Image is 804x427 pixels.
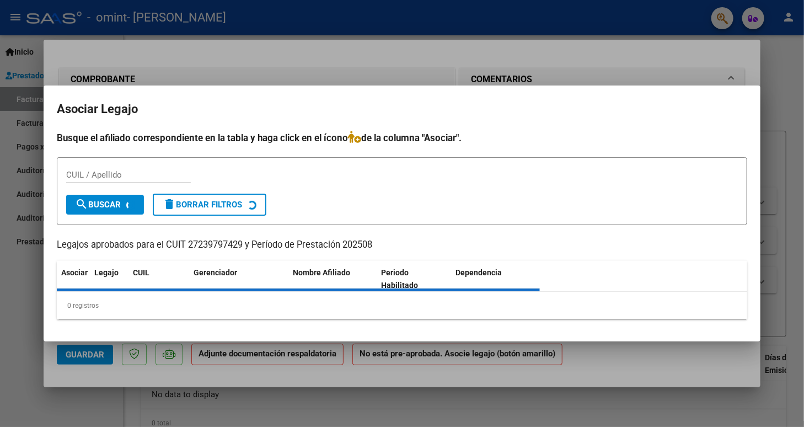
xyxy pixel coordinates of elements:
span: Periodo Habilitado [382,268,419,290]
p: Legajos aprobados para el CUIT 27239797429 y Período de Prestación 202508 [57,238,747,252]
button: Buscar [66,195,144,215]
datatable-header-cell: Periodo Habilitado [377,261,452,297]
h4: Busque el afiliado correspondiente en la tabla y haga click en el ícono de la columna "Asociar". [57,131,747,145]
span: Borrar Filtros [163,200,242,210]
span: Dependencia [456,268,502,277]
span: Gerenciador [194,268,237,277]
datatable-header-cell: Dependencia [452,261,540,297]
h2: Asociar Legajo [57,99,747,120]
datatable-header-cell: Asociar [57,261,90,297]
datatable-header-cell: Legajo [90,261,128,297]
button: Borrar Filtros [153,194,266,216]
datatable-header-cell: Gerenciador [189,261,288,297]
span: Legajo [94,268,119,277]
span: CUIL [133,268,149,277]
div: 0 registros [57,292,747,319]
mat-icon: delete [163,198,176,211]
span: Asociar [61,268,88,277]
datatable-header-cell: Nombre Afiliado [288,261,377,297]
span: Buscar [75,200,121,210]
datatable-header-cell: CUIL [128,261,189,297]
mat-icon: search [75,198,88,211]
span: Nombre Afiliado [293,268,350,277]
